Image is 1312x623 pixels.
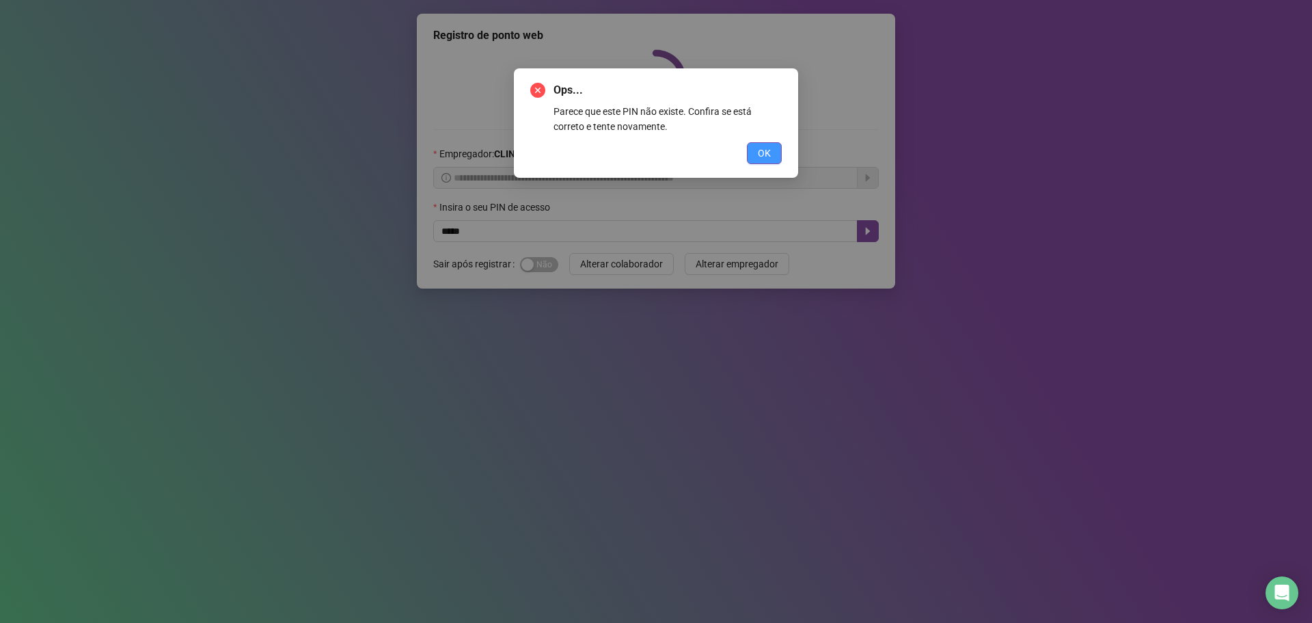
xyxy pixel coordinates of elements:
[1266,576,1298,609] div: Open Intercom Messenger
[747,142,782,164] button: OK
[553,82,782,98] span: Ops...
[530,83,545,98] span: close-circle
[553,104,782,134] div: Parece que este PIN não existe. Confira se está correto e tente novamente.
[758,146,771,161] span: OK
